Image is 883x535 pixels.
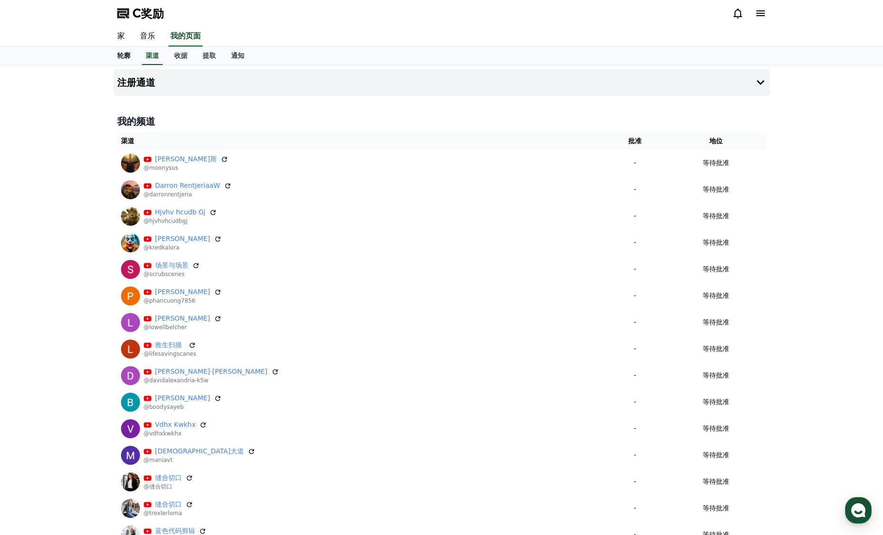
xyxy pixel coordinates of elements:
img: Darron RentjeriaaW [121,180,140,199]
font: @lifesavingscanes [144,351,196,357]
a: 救生扫描 [155,340,185,350]
a: Darron RentjeriaaW [155,181,220,191]
div: Thank you for always using CReward. Due to the holidays, our customer support will be closed duri... [32,43,177,62]
font: @trexlerloma [144,510,182,517]
font: 等待批准 [703,185,729,193]
font: 等待批准 [703,239,729,246]
font: C奖励 [132,7,164,20]
font: - [633,478,636,485]
img: Vdhx Kwkhx [121,419,140,438]
a: CReward10-02 Thank you for always using CReward. Due to the holidays, our customer support will b... [5,30,183,65]
font: 场景与场景 [155,261,188,269]
font: 等待批准 [703,318,729,326]
img: 大卫·亚历山大 [121,366,140,385]
font: 等待批准 [703,345,729,352]
font: - [633,292,636,299]
span: Start a new chat [56,274,121,284]
font: - [633,424,636,432]
a: 缝合切口 [155,473,182,483]
font: Vdhx Kwkhx [155,421,196,428]
img: 布迪·萨耶布 [121,393,140,412]
a: [PERSON_NAME] [155,393,210,403]
font: 注册通道 [117,77,155,88]
font: - [633,239,636,246]
img: 缝合切口 [121,472,140,491]
img: 缝合切口 [121,499,140,518]
a: 提取 [195,47,223,65]
a: Start a new chat [45,268,143,289]
a: [PERSON_NAME] [155,234,210,244]
a: 场景与场景 [155,260,188,270]
a: 我的页面 [168,27,203,46]
font: @lowellbelcher [144,324,187,331]
font: - [633,345,636,352]
a: [PERSON_NAME]·[PERSON_NAME] [155,367,268,377]
font: [PERSON_NAME] [155,394,210,402]
font: @boodysayeb [144,404,184,410]
img: 穆尼·苏斯 [121,154,140,173]
font: 等待批准 [703,371,729,379]
font: @hjvhvhcudbgj [144,218,188,224]
img: Hjvhv hcudb Gj [121,207,140,226]
font: @darronrentjeria [144,191,192,198]
font: [PERSON_NAME]·[PERSON_NAME] [155,368,268,375]
font: 等待批准 [703,159,729,166]
a: [PERSON_NAME]斯 [155,154,217,164]
font: [PERSON_NAME] [155,288,210,295]
img: 场景与场景 [121,260,140,279]
font: - [633,185,636,193]
div: CReward [32,34,65,43]
div: Hello, CReward has put all videos using copyrighted content on hold. For additional notices regar... [32,83,177,101]
font: 缝合切口 [155,474,182,481]
font: - [633,371,636,379]
font: @phancuong7856 [144,297,196,304]
font: [PERSON_NAME] [155,314,210,322]
font: - [633,504,636,512]
font: 渠道 [121,137,134,145]
img: 潘强 [121,286,140,305]
font: 收据 [174,52,187,59]
font: 蓝色代码剪辑 [155,527,195,535]
img: 洛厄尔·贝尔彻 [121,313,140,332]
font: 等待批准 [703,212,729,220]
button: 注册通道 [113,69,770,96]
a: Messages [63,301,122,324]
img: 玛尼大道 [121,446,140,465]
font: 提取 [203,52,216,59]
font: @davidalexandria-k5w [144,377,209,384]
font: Hjvhv hcudb Gj [155,208,206,216]
a: [PERSON_NAME] [155,314,210,323]
a: 缝合切口 [155,499,182,509]
a: Creward09-26 Hello, CReward has put all videos using copyrighted content on hold. For additional ... [5,70,183,105]
a: Home [3,301,63,324]
a: 轮廓 [110,47,138,65]
font: 地位 [709,137,723,145]
font: 缝合切口 [155,500,182,508]
div: 09-26 [68,74,84,82]
a: [DEMOGRAPHIC_DATA]大道 [155,446,244,456]
font: @maniavt [144,457,173,463]
font: @vdhxkwkhx [144,430,182,437]
a: [PERSON_NAME] [155,287,210,297]
font: 等待批准 [703,292,729,299]
font: 批准 [628,137,641,145]
a: Hjvhv hcudb Gj [155,207,206,217]
font: 我的页面 [170,31,201,40]
img: 克雷德卡·洛拉 [121,233,140,252]
a: 渠道 [142,47,163,65]
span: Home [24,315,41,323]
font: - [633,212,636,220]
a: Vdhx Kwkhx [155,420,196,430]
div: 10-02 [70,35,86,42]
font: 等待批准 [703,265,729,273]
font: [DEMOGRAPHIC_DATA]大道 [155,447,244,455]
font: @moonysus [144,165,178,171]
span: Messages [79,315,107,323]
font: [PERSON_NAME]斯 [155,155,217,163]
span: Settings [140,315,164,323]
font: 等待批准 [703,424,729,432]
a: 通知 [223,47,252,65]
font: 等待批准 [703,504,729,512]
font: 渠道 [146,52,159,59]
font: @缝合切口 [144,483,172,490]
